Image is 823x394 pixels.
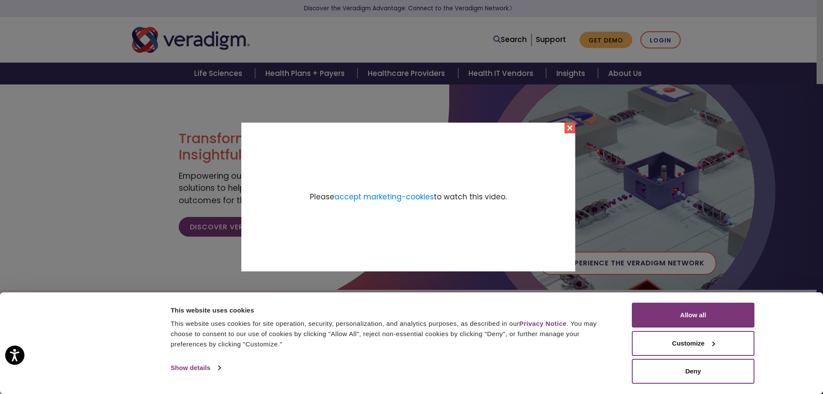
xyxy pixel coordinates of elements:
button: Allow all [632,303,754,328]
div: This website uses cookies for site operation, security, personalization, and analytics purposes, ... [171,319,613,349]
iframe: Drift Chat Widget [652,101,813,384]
a: Privacy Notice [519,320,566,327]
a: accept marketing-cookies [334,192,434,202]
button: Customize [632,331,754,356]
div: This website uses cookies [171,305,613,316]
button: Close [565,123,575,133]
button: Deny [632,359,754,384]
div: Please to watch this video. [241,123,575,271]
a: Show details [171,361,220,374]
